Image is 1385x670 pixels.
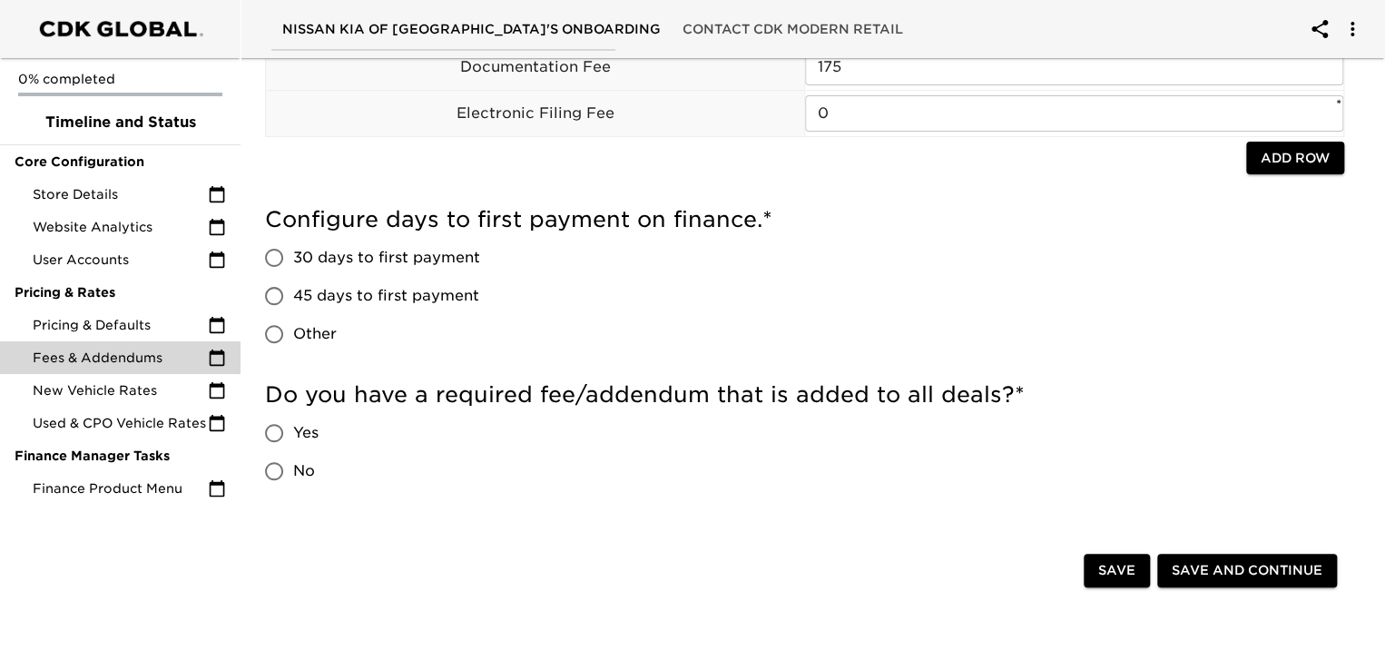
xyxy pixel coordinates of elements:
[1098,559,1135,582] span: Save
[33,414,208,432] span: Used & CPO Vehicle Rates
[18,70,222,88] p: 0% completed
[265,380,1344,409] h5: Do you have a required fee/addendum that is added to all deals?
[15,112,226,133] span: Timeline and Status
[293,323,337,345] span: Other
[1172,559,1322,582] span: Save and Continue
[266,56,804,78] p: Documentation Fee
[1157,554,1337,587] button: Save and Continue
[33,316,208,334] span: Pricing & Defaults
[33,381,208,399] span: New Vehicle Rates
[15,447,226,465] span: Finance Manager Tasks
[1331,7,1374,51] button: account of current user
[683,18,903,41] span: Contact CDK Modern Retail
[15,283,226,301] span: Pricing & Rates
[266,103,804,124] p: Electronic Filing Fee
[33,251,208,269] span: User Accounts
[33,185,208,203] span: Store Details
[293,247,480,269] span: 30 days to first payment
[282,18,661,41] span: Nissan Kia of [GEOGRAPHIC_DATA]'s Onboarding
[33,349,208,367] span: Fees & Addendums
[293,285,479,307] span: 45 days to first payment
[1261,147,1330,170] span: Add Row
[293,422,319,444] span: Yes
[1246,142,1344,175] button: Add Row
[33,479,208,498] span: Finance Product Menu
[1298,7,1341,51] button: account of current user
[15,153,226,171] span: Core Configuration
[33,218,208,236] span: Website Analytics
[265,205,1344,234] h5: Configure days to first payment on finance.
[293,460,315,482] span: No
[1084,554,1150,587] button: Save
